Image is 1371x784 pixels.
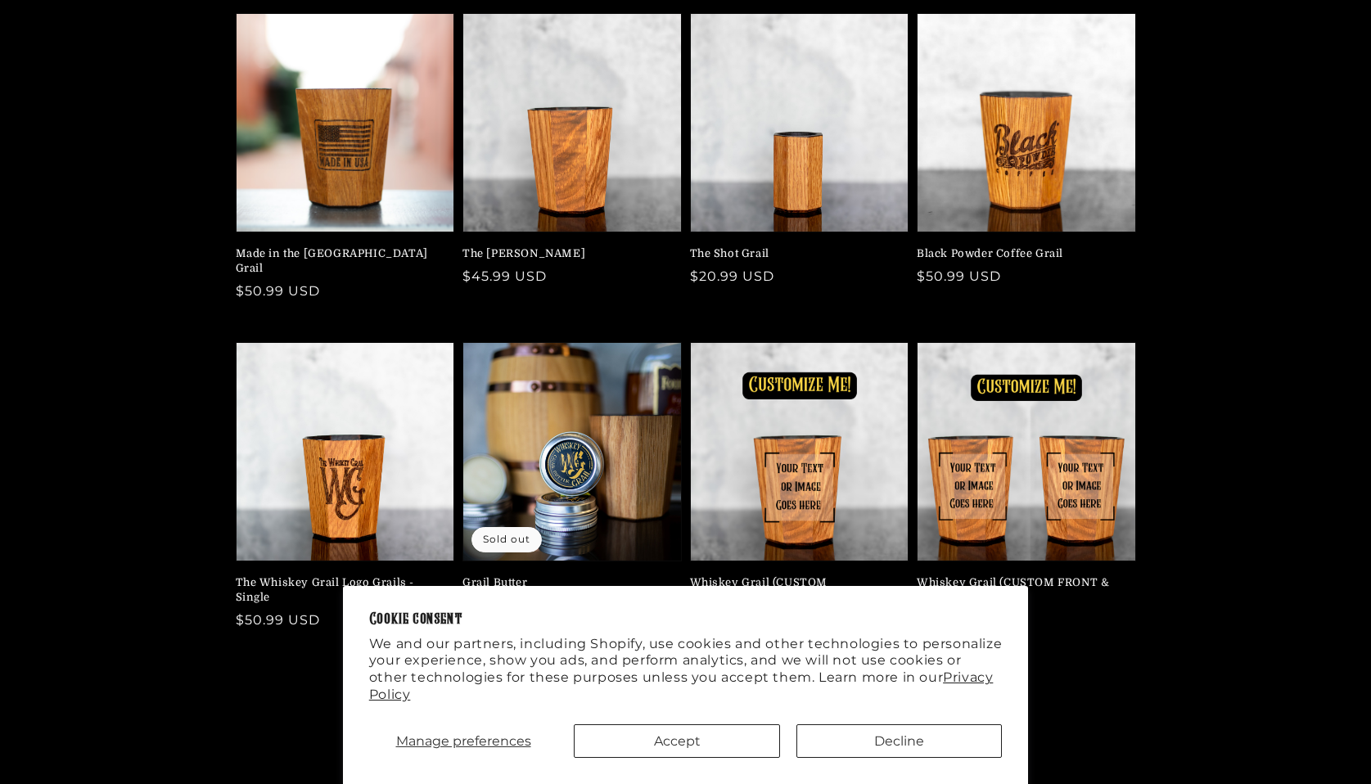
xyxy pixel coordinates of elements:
[462,246,672,261] a: The [PERSON_NAME]
[236,671,1136,707] nav: Pagination
[462,575,672,590] a: Grail Butter
[369,724,558,758] button: Manage preferences
[917,575,1126,605] a: Whiskey Grail (CUSTOM FRONT & BACK)
[796,724,1003,758] button: Decline
[369,636,1003,704] p: We and our partners, including Shopify, use cookies and other technologies to personalize your ex...
[396,733,531,749] span: Manage preferences
[917,246,1126,261] a: Black Powder Coffee Grail
[236,575,445,605] a: The Whiskey Grail Logo Grails - Single
[574,724,780,758] button: Accept
[236,246,445,276] a: Made in the [GEOGRAPHIC_DATA] Grail
[369,612,1003,628] h2: Cookie consent
[690,575,900,605] a: Whiskey Grail (CUSTOM ENGRAVING)
[690,246,900,261] a: The Shot Grail
[369,669,994,702] a: Privacy Policy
